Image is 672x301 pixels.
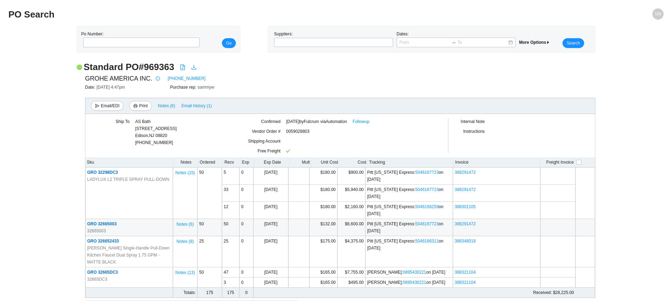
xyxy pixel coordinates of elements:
[451,40,456,45] span: swap-right
[415,170,439,175] a: 5046167723
[180,64,185,71] a: file-pdf
[87,176,169,183] span: LADYLUX L2 TRIPLE SPRAY PULL-DOWN
[224,239,228,244] span: 25
[168,75,205,82] a: [PHONE_NUMBER]
[463,129,484,134] span: Instructions
[191,64,197,70] span: download
[337,236,365,267] td: $4,375.00
[415,221,439,226] a: 5046167723
[135,118,177,139] div: AS Bath [STREET_ADDRESS] Edison , NJ 08820
[181,101,212,111] button: Email history (1)
[367,221,443,233] span: Pitt [US_STATE] Express : on [DATE]
[415,187,439,192] a: 5046167723
[258,149,280,153] span: Free Freight
[367,239,443,251] span: Pitt [US_STATE] Express : on [DATE]
[367,170,443,182] span: Pitt [US_STATE] Express : on [DATE]
[84,61,174,73] h2: Standard PO # 969363
[197,236,222,267] td: 25
[286,128,427,138] div: 0059028803
[87,170,118,175] span: GRO 32298DC3
[455,270,476,275] a: 388321104
[191,64,197,71] a: download
[368,157,454,167] th: Tracking
[286,118,347,125] span: [DATE] by Fulcrum
[224,270,228,275] span: 47
[91,101,124,111] button: sendEmail/EDI
[87,245,171,266] span: [PERSON_NAME] Single-Handle Pull-Down Kitchen Faucet Dual Spray 1.75 GPM - MATTE BLACK
[253,267,288,278] td: [DATE]
[337,278,365,288] td: $495.00
[562,38,584,48] button: Search
[455,280,476,285] a: 388321104
[455,221,476,226] a: 388291472
[223,157,240,167] th: Recv
[253,219,288,236] td: [DATE]
[154,76,162,81] span: info-circle
[226,40,232,47] span: Go
[101,102,119,109] span: Email/EDI
[139,102,148,109] span: Print
[286,149,290,153] span: check
[239,236,253,267] td: 0
[290,157,311,167] th: Mult
[403,270,426,275] a: 0895430221
[367,280,445,285] span: [PERSON_NAME] : on [DATE]
[170,85,198,90] span: Purchase rep:
[97,85,125,90] span: [DATE] 4:47pm
[198,85,214,90] span: sammyw
[367,204,443,216] span: Pitt [US_STATE] Express : on [DATE]
[457,39,508,46] input: To
[546,40,550,45] span: caret-right
[224,170,226,175] span: 5
[183,290,196,295] span: Totals:
[455,239,476,244] a: 388348018
[174,157,198,167] th: Notes
[337,185,365,202] td: $5,940.00
[197,267,222,288] td: 50
[133,104,138,109] span: printer
[415,204,439,209] a: 5046166259
[261,119,280,124] span: Confirmed
[175,169,195,176] span: Notes ( 15 )
[519,40,550,45] span: More Options
[175,169,195,174] button: Notes (15)
[309,278,337,288] td: $165.00
[87,239,119,244] span: GRO 326652433
[533,290,552,295] span: Received:
[129,101,152,111] button: printerPrint
[337,167,365,185] td: $900.00
[337,267,365,278] td: $7,755.00
[455,204,476,209] a: 388301105
[95,104,99,109] span: send
[320,119,347,124] span: via Automation
[224,221,228,226] span: 50
[567,40,580,47] span: Search
[180,64,185,70] span: file-pdf
[311,157,339,167] th: Unit Cost
[395,30,517,48] div: Dates:
[224,280,226,285] span: 3
[241,157,255,167] th: Exp
[239,202,253,219] td: 0
[253,202,288,219] td: [DATE]
[157,102,175,107] button: Notes (6)
[455,170,476,175] a: 388291472
[175,269,195,276] span: Notes ( 13 )
[288,288,575,298] td: $28,225.00
[87,276,107,283] span: 32665DC3
[115,119,129,124] span: Ship To
[152,74,162,83] button: info-circle
[81,30,197,48] div: Po Number:
[309,267,337,278] td: $165.00
[309,185,337,202] td: $180.00
[540,157,575,167] th: Freight Invoice
[224,204,228,209] span: 12
[253,185,288,202] td: [DATE]
[239,185,253,202] td: 0
[224,187,228,192] span: 33
[239,219,253,236] td: 0
[399,39,450,46] input: From
[87,270,118,275] span: GRO 32665DC3
[158,102,175,109] span: Notes ( 6 )
[87,221,117,226] span: GRO 32665003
